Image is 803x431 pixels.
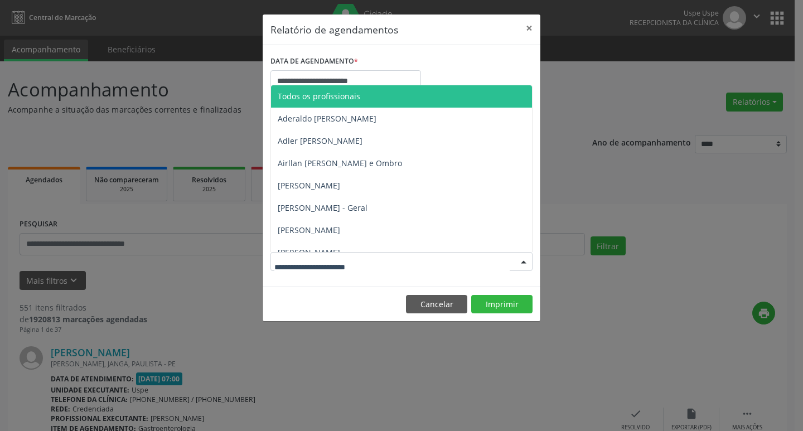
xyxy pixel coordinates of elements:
[278,91,360,101] span: Todos os profissionais
[406,295,467,314] button: Cancelar
[278,113,376,124] span: Aderaldo [PERSON_NAME]
[518,14,540,42] button: Close
[278,247,340,258] span: [PERSON_NAME]
[270,53,358,70] label: DATA DE AGENDAMENTO
[471,295,533,314] button: Imprimir
[278,180,340,191] span: [PERSON_NAME]
[278,225,340,235] span: [PERSON_NAME]
[270,22,398,37] h5: Relatório de agendamentos
[278,158,402,168] span: Airllan [PERSON_NAME] e Ombro
[278,135,362,146] span: Adler [PERSON_NAME]
[278,202,367,213] span: [PERSON_NAME] - Geral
